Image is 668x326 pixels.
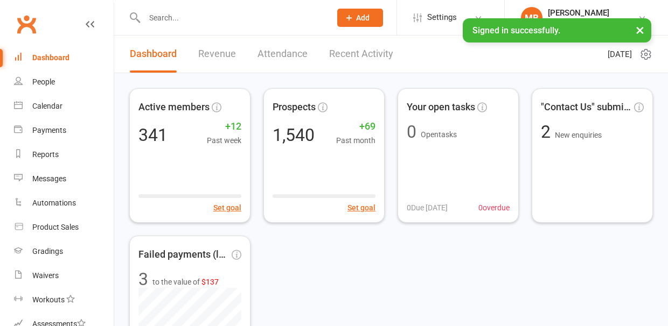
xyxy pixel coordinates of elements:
a: Recent Activity [329,36,393,73]
span: Signed in successfully. [472,25,560,36]
a: Attendance [258,36,308,73]
div: Gradings [32,247,63,256]
span: Prospects [273,100,316,115]
span: 0 Due [DATE] [407,202,448,214]
span: Settings [427,5,457,30]
div: Calendar [32,102,62,110]
div: Dominance MMA Bentleigh [548,18,638,27]
div: People [32,77,55,86]
a: Revenue [198,36,236,73]
div: Workouts [32,295,65,304]
div: Messages [32,174,66,183]
div: 1,540 [273,126,315,144]
div: Dashboard [32,53,69,62]
a: Dashboard [14,46,114,70]
div: 341 [138,126,168,144]
span: Open tasks [421,130,457,139]
a: Calendar [14,94,114,118]
a: Automations [14,191,114,215]
span: [DATE] [608,48,632,61]
div: 3 [138,271,148,288]
span: to the value of [152,276,219,288]
div: 0 [407,123,416,140]
span: Add [356,13,370,22]
button: Set goal [213,202,241,214]
a: Waivers [14,264,114,288]
a: Product Sales [14,215,114,239]
span: Failed payments (last 30d) [138,247,229,263]
a: Workouts [14,288,114,312]
span: New enquiries [555,131,602,139]
input: Search... [141,10,323,25]
span: Active members [138,100,210,115]
span: +12 [207,119,241,134]
a: People [14,70,114,94]
a: Gradings [14,239,114,264]
a: Messages [14,167,114,191]
button: × [630,18,650,41]
span: $137 [201,278,219,286]
div: Reports [32,150,59,159]
span: Your open tasks [407,100,475,115]
span: 2 [541,122,555,142]
a: Dashboard [130,36,177,73]
span: Past month [336,134,375,146]
a: Payments [14,118,114,143]
button: Add [337,9,383,27]
span: "Contact Us" submissions [541,100,632,115]
div: [PERSON_NAME] [548,8,638,18]
span: Past week [207,134,241,146]
a: Clubworx [13,11,40,38]
span: +69 [336,119,375,134]
div: Automations [32,199,76,207]
button: Set goal [347,202,375,214]
div: Payments [32,126,66,134]
div: Waivers [32,271,59,280]
span: 0 overdue [478,202,510,214]
a: Reports [14,143,114,167]
div: MB [521,7,542,29]
div: Product Sales [32,223,79,231]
